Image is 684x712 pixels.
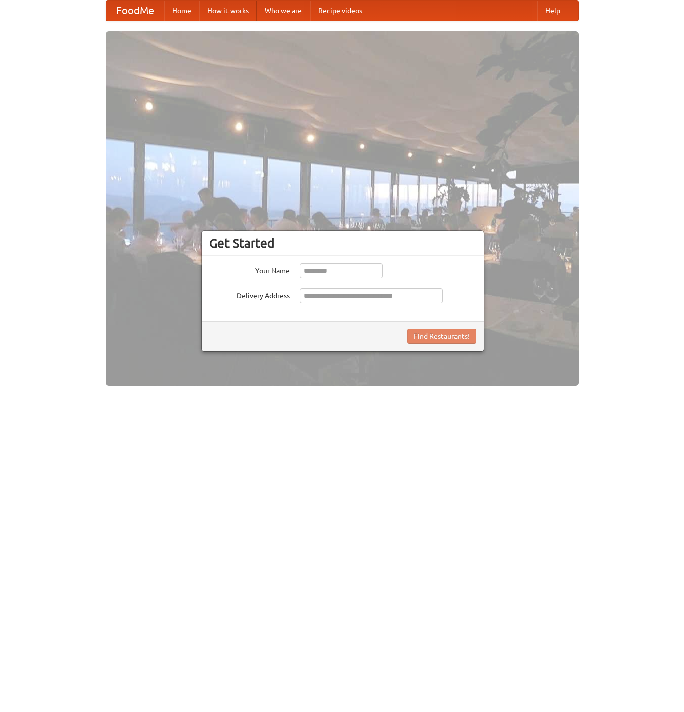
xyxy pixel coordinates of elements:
[209,235,476,251] h3: Get Started
[537,1,568,21] a: Help
[310,1,370,21] a: Recipe videos
[209,263,290,276] label: Your Name
[209,288,290,301] label: Delivery Address
[106,1,164,21] a: FoodMe
[257,1,310,21] a: Who we are
[407,329,476,344] button: Find Restaurants!
[199,1,257,21] a: How it works
[164,1,199,21] a: Home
